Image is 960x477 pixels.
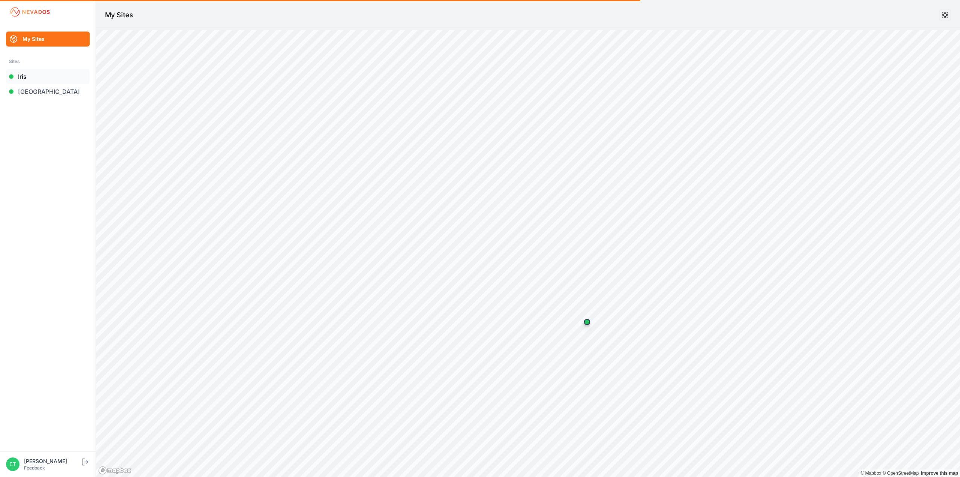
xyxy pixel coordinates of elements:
a: Mapbox [861,471,881,476]
div: [PERSON_NAME] [24,457,80,465]
a: Map feedback [921,471,958,476]
a: [GEOGRAPHIC_DATA] [6,84,90,99]
a: Iris [6,69,90,84]
img: Ethan Nguyen [6,457,19,471]
a: Mapbox logo [98,466,131,475]
a: OpenStreetMap [882,471,919,476]
canvas: Map [96,30,960,477]
img: Nevados [9,6,51,18]
div: Map marker [579,314,594,330]
a: My Sites [6,32,90,47]
a: Feedback [24,465,45,471]
div: Sites [9,57,87,66]
h1: My Sites [105,10,133,20]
